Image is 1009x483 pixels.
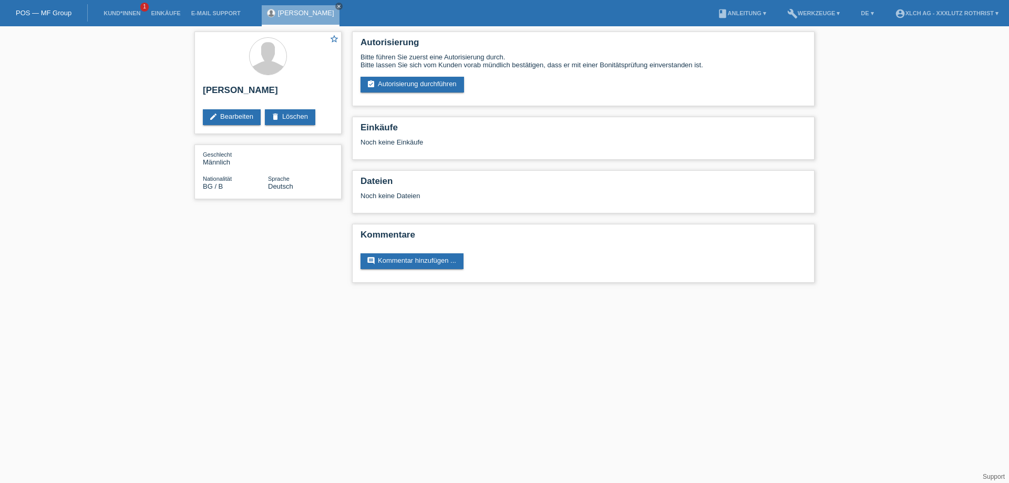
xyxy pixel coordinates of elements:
[361,253,464,269] a: commentKommentar hinzufügen ...
[268,176,290,182] span: Sprache
[367,256,375,265] i: comment
[717,8,728,19] i: book
[203,176,232,182] span: Nationalität
[361,77,464,93] a: assignment_turned_inAutorisierung durchführen
[278,9,334,17] a: [PERSON_NAME]
[361,192,682,200] div: Noch keine Dateien
[203,151,232,158] span: Geschlecht
[367,80,375,88] i: assignment_turned_in
[265,109,315,125] a: deleteLöschen
[335,3,343,10] a: close
[330,34,339,45] a: star_border
[203,182,223,190] span: Bulgarien / B / 01.04.2022
[890,10,1004,16] a: account_circleXLCH AG - XXXLutz Rothrist ▾
[203,109,261,125] a: editBearbeiten
[712,10,771,16] a: bookAnleitung ▾
[271,112,280,121] i: delete
[895,8,905,19] i: account_circle
[146,10,186,16] a: Einkäufe
[361,53,806,69] div: Bitte führen Sie zuerst eine Autorisierung durch. Bitte lassen Sie sich vom Kunden vorab mündlich...
[856,10,879,16] a: DE ▾
[16,9,71,17] a: POS — MF Group
[983,473,1005,480] a: Support
[98,10,146,16] a: Kund*innen
[782,10,846,16] a: buildWerkzeuge ▾
[361,138,806,154] div: Noch keine Einkäufe
[203,150,268,166] div: Männlich
[361,230,806,245] h2: Kommentare
[330,34,339,44] i: star_border
[787,8,798,19] i: build
[186,10,246,16] a: E-Mail Support
[361,37,806,53] h2: Autorisierung
[336,4,342,9] i: close
[268,182,293,190] span: Deutsch
[203,85,333,101] h2: [PERSON_NAME]
[361,176,806,192] h2: Dateien
[140,3,149,12] span: 1
[361,122,806,138] h2: Einkäufe
[209,112,218,121] i: edit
